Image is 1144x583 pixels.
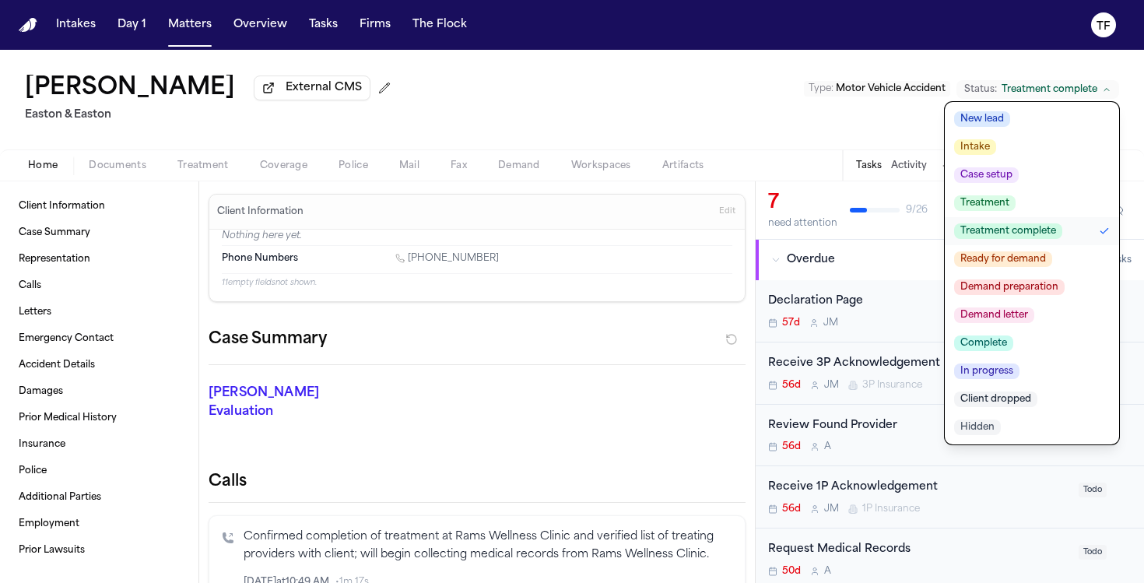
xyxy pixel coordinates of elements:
[28,160,58,172] span: Home
[1079,545,1107,560] span: Todo
[824,503,839,515] span: J M
[906,204,928,216] span: 9 / 26
[339,160,368,172] span: Police
[177,160,229,172] span: Treatment
[809,84,833,93] span: Type :
[12,273,186,298] a: Calls
[945,357,1119,385] button: In progress
[89,160,146,172] span: Documents
[768,479,1069,497] div: Receive 1P Acknowledgement
[222,230,732,245] p: Nothing here yet.
[782,441,801,453] span: 56d
[756,405,1144,467] div: Open task: Review Found Provider
[227,11,293,39] button: Overview
[498,160,540,172] span: Demand
[768,541,1069,559] div: Request Medical Records
[12,458,186,483] a: Police
[954,363,1019,379] span: In progress
[945,245,1119,273] button: Ready for demand
[945,133,1119,161] button: Intake
[954,392,1037,407] span: Client dropped
[12,379,186,404] a: Damages
[782,565,801,578] span: 50d
[12,194,186,219] a: Client Information
[768,191,837,216] div: 7
[162,11,218,39] a: Matters
[12,485,186,510] a: Additional Parties
[782,503,801,515] span: 56d
[768,217,837,230] div: need attention
[954,111,1010,127] span: New lead
[260,160,307,172] span: Coverage
[954,307,1034,323] span: Demand letter
[662,160,704,172] span: Artifacts
[111,11,153,39] a: Day 1
[286,80,362,96] span: External CMS
[1079,483,1107,497] span: Todo
[954,420,1001,435] span: Hidden
[824,565,831,578] span: A
[209,327,327,352] h2: Case Summary
[768,293,1069,311] div: Declaration Page
[768,355,1069,373] div: Receive 3P Acknowledgement
[862,379,922,392] span: 3P Insurance
[945,301,1119,329] button: Demand letter
[25,106,397,125] h2: Easton & Easton
[12,511,186,536] a: Employment
[862,503,920,515] span: 1P Insurance
[856,160,882,172] button: Tasks
[719,206,735,217] span: Edit
[395,252,499,265] a: Call 1 (714) 227-2186
[303,11,344,39] a: Tasks
[222,252,298,265] span: Phone Numbers
[714,199,740,224] button: Edit
[25,75,235,103] h1: [PERSON_NAME]
[406,11,473,39] button: The Flock
[945,385,1119,413] button: Client dropped
[12,432,186,457] a: Insurance
[824,379,839,392] span: J M
[12,353,186,378] a: Accident Details
[945,413,1119,441] button: Hidden
[756,280,1144,342] div: Open task: Declaration Page
[945,105,1119,133] button: New lead
[1002,83,1097,96] span: Treatment complete
[954,195,1016,211] span: Treatment
[209,471,746,493] h2: Calls
[353,11,397,39] button: Firms
[451,160,467,172] span: Fax
[891,160,927,172] button: Activity
[12,220,186,245] a: Case Summary
[756,342,1144,405] div: Open task: Receive 3P Acknowledgement
[956,80,1119,99] button: Change status from Treatment complete
[936,155,958,177] button: Add Task
[954,139,996,155] span: Intake
[768,417,1069,435] div: Review Found Provider
[12,247,186,272] a: Representation
[945,102,1119,444] ul: Status options
[50,11,102,39] button: Intakes
[954,335,1013,351] span: Complete
[19,18,37,33] img: Finch Logo
[954,279,1065,295] span: Demand preparation
[756,466,1144,529] div: Open task: Receive 1P Acknowledgement
[945,273,1119,301] button: Demand preparation
[12,326,186,351] a: Emergency Contact
[823,317,838,329] span: J M
[836,84,946,93] span: Motor Vehicle Accident
[954,167,1019,183] span: Case setup
[254,76,370,100] button: External CMS
[787,252,835,268] span: Overdue
[782,379,801,392] span: 56d
[824,441,831,453] span: A
[782,317,800,329] span: 57d
[945,189,1119,217] button: Treatment
[945,329,1119,357] button: Complete
[12,300,186,325] a: Letters
[222,277,732,289] p: 11 empty fields not shown.
[945,161,1119,189] button: Case setup
[12,406,186,430] a: Prior Medical History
